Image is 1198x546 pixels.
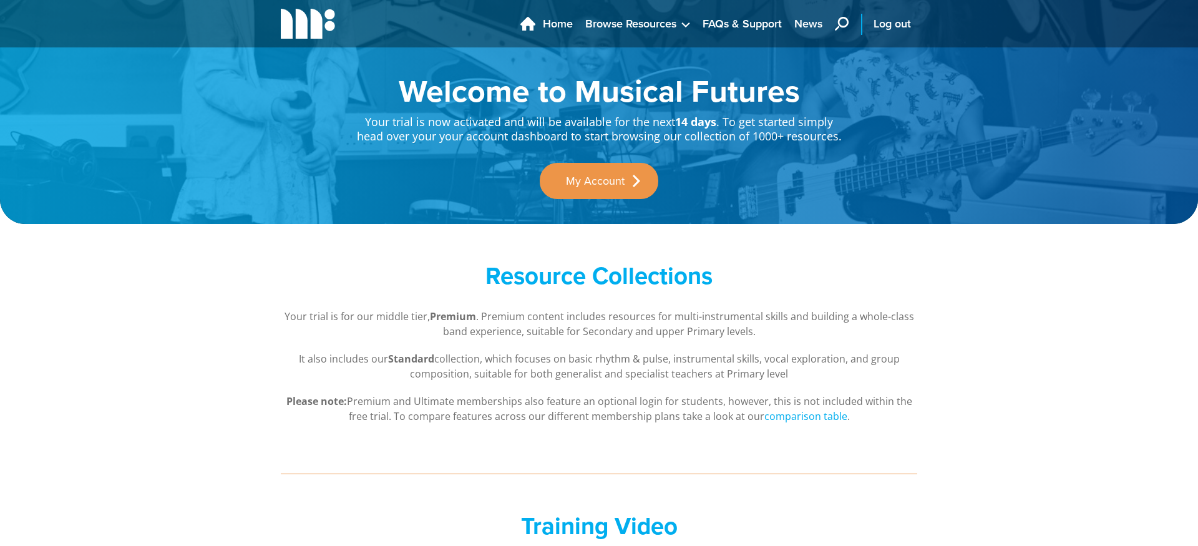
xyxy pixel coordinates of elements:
[356,106,842,144] p: Your trial is now activated and will be available for the next . To get started simply head over ...
[585,16,676,32] span: Browse Resources
[540,163,658,199] a: My Account
[874,16,911,32] span: Log out
[356,261,842,290] h2: Resource Collections
[764,409,847,424] a: comparison table
[281,351,917,381] p: It also includes our collection, which focuses on basic rhythm & pulse, instrumental skills, voca...
[675,114,716,129] strong: 14 days
[543,16,573,32] span: Home
[356,512,842,540] h2: Training Video
[281,309,917,339] p: Your trial is for our middle tier, . Premium content includes resources for multi-instrumental sk...
[703,16,782,32] span: FAQs & Support
[356,75,842,106] h1: Welcome to Musical Futures
[281,394,917,424] p: Premium and Ultimate memberships also feature an optional login for students, however, this is no...
[388,352,434,366] strong: Standard
[794,16,822,32] span: News
[286,394,347,408] strong: Please note:
[430,310,476,323] strong: Premium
